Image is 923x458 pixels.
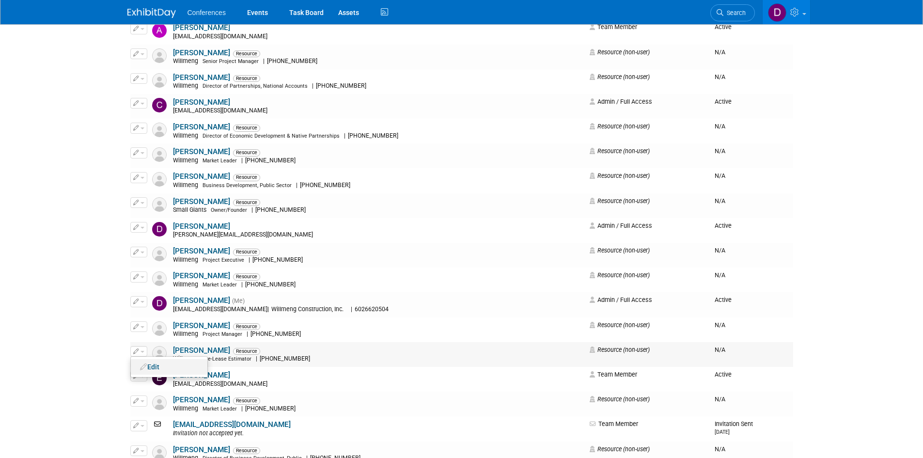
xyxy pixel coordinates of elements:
span: | [241,405,243,412]
span: Senior Project Manager [203,58,259,64]
a: Edit [131,360,207,374]
a: [PERSON_NAME] [173,247,230,255]
span: | [263,58,265,64]
span: Active [715,296,732,303]
img: Resource [152,321,167,336]
span: Resource (non-user) [590,346,650,353]
span: Willmeng [173,58,201,64]
span: | [247,331,248,337]
span: Owner/Founder [211,207,247,213]
span: | [296,182,297,189]
span: Market Leader [203,282,237,288]
span: Team Member [590,23,637,31]
a: [PERSON_NAME] [173,395,230,404]
span: [PHONE_NUMBER] [297,182,353,189]
span: Willmeng Construction, Inc. [269,306,346,313]
span: Pre-Lease Estimator [203,356,251,362]
span: Director of Economic Development & Native Partnerships [203,133,340,139]
span: Resource [233,273,260,280]
span: Market Leader [203,406,237,412]
span: Resource [233,149,260,156]
span: Resource [233,75,260,82]
span: N/A [715,271,725,279]
span: Active [715,222,732,229]
span: Resource [233,348,260,355]
span: Active [715,98,732,105]
span: N/A [715,147,725,155]
a: [PERSON_NAME] [173,321,230,330]
span: N/A [715,48,725,56]
span: Project Executive [203,257,244,263]
div: [PERSON_NAME][EMAIL_ADDRESS][DOMAIN_NAME] [173,231,583,239]
span: 6026620504 [352,306,391,313]
span: [PHONE_NUMBER] [313,82,369,89]
span: Project Manager [203,331,242,337]
span: N/A [715,346,725,353]
span: N/A [715,247,725,254]
img: Diane Arabia [768,3,786,22]
span: Search [723,9,746,16]
a: [PERSON_NAME] [173,73,230,82]
span: Resource (non-user) [590,48,650,56]
img: Danielle Feroleto [152,222,167,237]
span: Resource (non-user) [590,321,650,329]
a: [PERSON_NAME] [173,271,230,280]
img: Resource [152,346,167,361]
span: [PHONE_NUMBER] [243,281,298,288]
img: April Chadwick [152,23,167,38]
span: N/A [715,197,725,205]
span: N/A [715,321,725,329]
span: Willmeng [173,331,201,337]
span: | [249,256,250,263]
span: Small Giants [173,206,209,213]
span: | [251,206,253,213]
span: Team Member [590,420,638,427]
span: Willmeng [173,82,201,89]
span: Willmeng [173,182,201,189]
span: Admin / Full Access [590,98,652,105]
span: Willmeng [173,256,201,263]
span: Business Development, Public Sector [203,182,292,189]
a: [PERSON_NAME] [173,371,230,379]
span: N/A [715,172,725,179]
span: Resource (non-user) [590,147,650,155]
span: Resource [233,50,260,57]
img: Diane Arabia [152,296,167,311]
span: | [241,157,243,164]
span: | [351,306,352,313]
span: Resource (non-user) [590,73,650,80]
span: Resource [233,447,260,454]
div: [EMAIL_ADDRESS][DOMAIN_NAME] [173,33,583,41]
span: Conferences [188,9,226,16]
span: | [312,82,313,89]
span: | [256,355,257,362]
a: [PERSON_NAME] [173,23,230,32]
div: [EMAIL_ADDRESS][DOMAIN_NAME] [173,380,583,388]
img: Resource [152,172,167,187]
span: | [267,306,269,313]
span: Resource [233,199,260,206]
span: Willmeng [173,157,201,164]
span: [PHONE_NUMBER] [345,132,401,139]
span: Resource [233,249,260,255]
span: | [344,132,345,139]
span: Resource (non-user) [590,247,650,254]
span: N/A [715,395,725,403]
a: [PERSON_NAME] [173,147,230,156]
span: [PHONE_NUMBER] [243,405,298,412]
a: [PERSON_NAME] [173,172,230,181]
small: [DATE] [715,429,730,435]
span: Willmeng [173,355,201,362]
span: Resource (non-user) [590,123,650,130]
a: [PERSON_NAME] [173,197,230,206]
div: [EMAIL_ADDRESS][DOMAIN_NAME] [173,306,583,314]
span: Resource [233,174,260,181]
img: ExhibitDay [127,8,176,18]
div: [EMAIL_ADDRESS][DOMAIN_NAME] [173,107,583,115]
img: Resource [152,73,167,88]
span: Willmeng [173,405,201,412]
span: [PHONE_NUMBER] [257,355,313,362]
span: Invitation Sent [715,420,753,435]
span: [PHONE_NUMBER] [248,331,304,337]
span: Resource (non-user) [590,197,650,205]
